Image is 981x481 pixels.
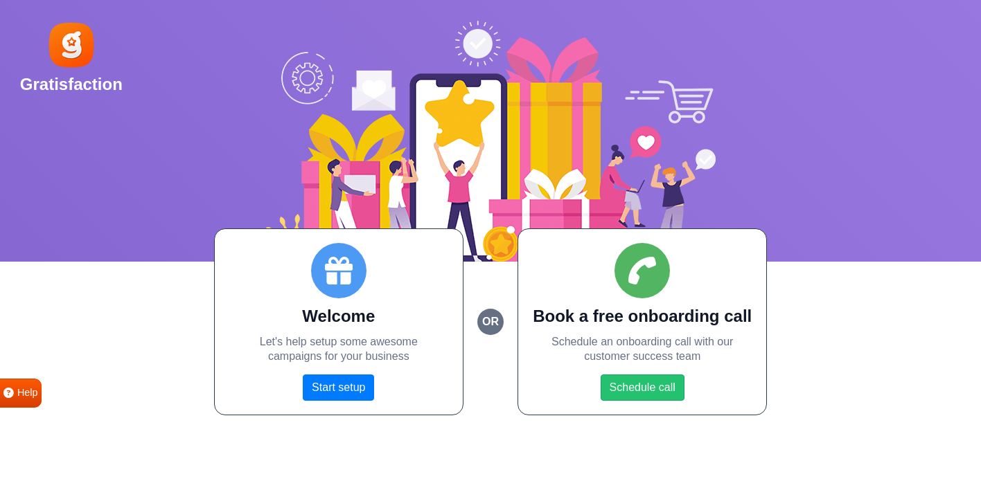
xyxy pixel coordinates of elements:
a: Start setup [303,374,374,401]
h2: Book a free onboarding call [532,307,752,327]
a: Schedule call [601,374,684,401]
p: Schedule an onboarding call with our customer success team [532,335,752,364]
h2: Welcome [229,307,449,327]
span: Help [17,385,38,401]
h2: Gratisfaction [20,75,123,95]
p: Let's help setup some awesome campaigns for your business [229,335,449,364]
img: Social Boost [265,21,716,262]
img: Gratisfaction [46,20,96,70]
small: or [477,309,504,335]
